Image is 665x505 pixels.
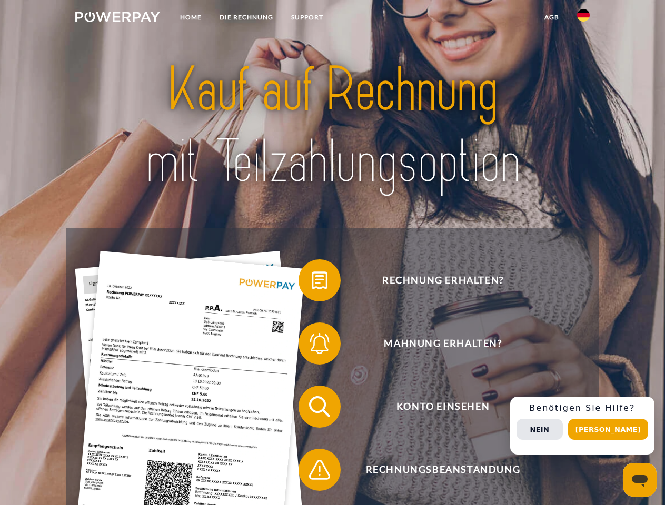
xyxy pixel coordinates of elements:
div: Schnellhilfe [510,397,654,454]
span: Konto einsehen [314,386,572,428]
a: agb [535,8,568,27]
a: SUPPORT [282,8,332,27]
a: DIE RECHNUNG [211,8,282,27]
span: Rechnungsbeanstandung [314,449,572,491]
button: Mahnung erhalten? [299,322,572,365]
img: qb_warning.svg [306,457,333,483]
button: Konto einsehen [299,386,572,428]
button: Rechnungsbeanstandung [299,449,572,491]
img: qb_bill.svg [306,267,333,294]
button: [PERSON_NAME] [568,419,648,440]
img: logo-powerpay-white.svg [75,12,160,22]
img: qb_bell.svg [306,330,333,357]
button: Nein [517,419,563,440]
h3: Benötigen Sie Hilfe? [517,403,648,413]
button: Rechnung erhalten? [299,259,572,301]
img: de [577,9,590,22]
span: Rechnung erhalten? [314,259,572,301]
img: title-powerpay_de.svg [101,50,564,201]
span: Mahnung erhalten? [314,322,572,365]
iframe: Schaltfläche zum Öffnen des Messaging-Fensters [623,463,657,497]
img: qb_search.svg [306,393,333,420]
a: Home [171,8,211,27]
